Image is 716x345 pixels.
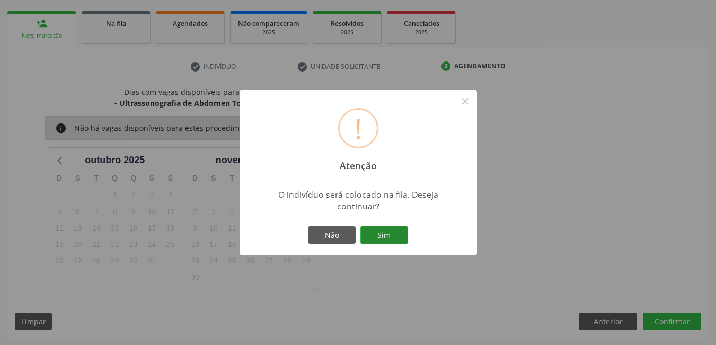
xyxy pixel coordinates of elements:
[456,92,474,110] button: Close this dialog
[355,110,362,147] div: !
[330,153,386,171] h2: Atenção
[360,226,408,244] button: Sim
[264,189,452,212] div: O indivíduo será colocado na fila. Deseja continuar?
[308,226,356,244] button: Não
